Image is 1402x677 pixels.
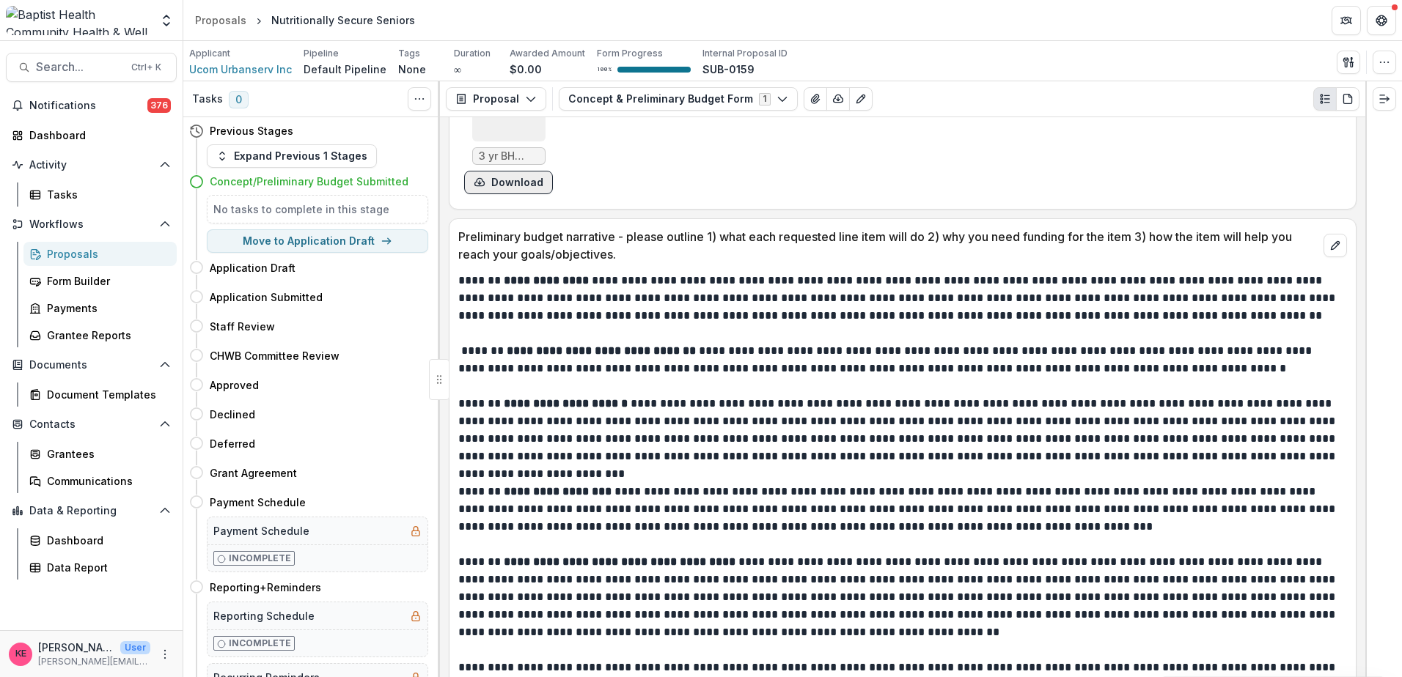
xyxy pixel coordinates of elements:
[47,533,165,548] div: Dashboard
[23,296,177,320] a: Payments
[804,87,827,111] button: View Attached Files
[210,348,340,363] h4: CHWB Committee Review
[47,300,165,316] div: Payments
[6,212,177,236] button: Open Workflows
[398,62,426,77] p: None
[597,64,612,75] p: 100 %
[6,53,177,82] button: Search...
[207,144,377,168] button: Expand Previous 1 Stages
[559,87,798,111] button: Concept & Preliminary Budget Form1
[210,319,275,334] h4: Staff Review
[702,47,788,60] p: Internal Proposal ID
[213,608,315,624] h5: Reporting Schedule
[156,6,177,35] button: Open entity switcher
[29,159,153,171] span: Activity
[304,62,386,77] p: Default Pipeline
[6,94,177,117] button: Notifications376
[47,246,165,262] div: Proposals
[597,47,663,60] p: Form Progress
[47,446,165,462] div: Grantees
[510,47,585,60] p: Awarded Amount
[210,407,255,422] h4: Declined
[1332,6,1361,35] button: Partners
[454,47,491,60] p: Duration
[23,555,177,580] a: Data Report
[229,91,249,108] span: 0
[210,174,408,189] h4: Concept/Preliminary Budget Submitted
[207,229,428,253] button: Move to Application Draft
[271,12,415,28] div: Nutritionally Secure Seniors
[38,655,150,668] p: [PERSON_NAME][EMAIL_ADDRESS][DOMAIN_NAME]
[1367,6,1396,35] button: Get Help
[147,98,171,113] span: 376
[210,260,296,275] h4: Application Draft
[36,60,122,74] span: Search...
[23,442,177,466] a: Grantees
[210,289,323,305] h4: Application Submitted
[6,153,177,177] button: Open Activity
[23,528,177,552] a: Dashboard
[6,353,177,377] button: Open Documents
[29,100,147,112] span: Notifications
[189,10,421,31] nav: breadcrumb
[210,436,255,451] h4: Deferred
[702,62,755,77] p: SUB-0159
[47,560,165,575] div: Data Report
[458,228,1318,263] p: Preliminary budget narrative - please outline 1) what each requested line item will do 2) why you...
[23,323,177,347] a: Grantee Reports
[1336,87,1359,111] button: PDF view
[1313,87,1337,111] button: Plaintext view
[189,62,292,77] a: Ucom Urbanserv Inc
[454,62,461,77] p: ∞
[128,59,164,75] div: Ctrl + K
[1373,87,1396,111] button: Expand right
[464,68,553,194] div: 3 yr BH Budget Template UCOM.xlsxdownload-form-response
[210,495,306,510] h4: Payment Schedule
[47,273,165,289] div: Form Builder
[408,87,431,111] button: Toggle View Cancelled Tasks
[189,10,252,31] a: Proposals
[29,418,153,431] span: Contacts
[6,499,177,522] button: Open Data & Reporting
[47,473,165,489] div: Communications
[38,640,114,655] p: [PERSON_NAME]
[849,87,873,111] button: Edit as form
[1324,234,1347,257] button: edit
[23,469,177,493] a: Communications
[23,382,177,407] a: Document Templates
[47,328,165,343] div: Grantee Reports
[210,123,293,138] h4: Previous Stages
[479,150,539,163] span: 3 yr BH Budget Template UCOM.xlsx
[47,187,165,202] div: Tasks
[6,6,150,35] img: Baptist Health Community Health & Well Being logo
[29,218,153,231] span: Workflows
[213,523,309,539] h5: Payment Schedule
[213,201,422,217] h5: No tasks to complete in this stage
[120,641,150,654] p: User
[6,123,177,147] a: Dashboard
[29,505,153,517] span: Data & Reporting
[29,127,165,143] div: Dashboard
[446,87,546,111] button: Proposal
[229,552,291,565] p: Incomplete
[304,47,339,60] p: Pipeline
[210,580,321,595] h4: Reporting+Reminders
[23,242,177,266] a: Proposals
[47,387,165,402] div: Document Templates
[195,12,246,28] div: Proposals
[210,465,297,481] h4: Grant Agreement
[156,645,174,663] button: More
[29,359,153,371] span: Documents
[398,47,420,60] p: Tags
[192,93,223,106] h3: Tasks
[229,637,291,650] p: Incomplete
[15,649,26,659] div: Katie E
[510,62,542,77] p: $0.00
[6,413,177,436] button: Open Contacts
[23,182,177,207] a: Tasks
[189,47,230,60] p: Applicant
[464,171,553,194] button: download-form-response
[23,269,177,293] a: Form Builder
[210,377,259,393] h4: Approved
